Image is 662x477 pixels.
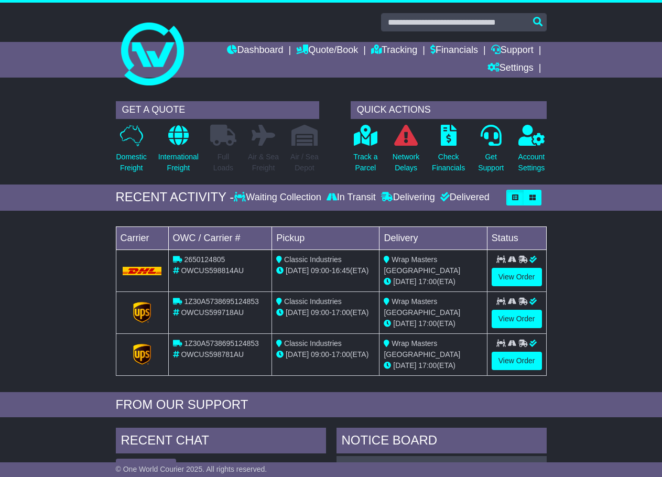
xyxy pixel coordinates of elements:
[311,350,329,359] span: 09:00
[407,461,423,470] span: 1286
[133,302,151,323] img: GetCarrierServiceLogo
[378,192,438,203] div: Delivering
[116,428,326,456] div: RECENT CHAT
[418,277,437,286] span: 17:00
[492,352,542,370] a: View Order
[116,397,547,413] div: FROM OUR SUPPORT
[492,268,542,286] a: View Order
[123,267,162,275] img: DHL.png
[290,151,319,174] p: Air / Sea Depot
[168,226,272,250] td: OWC / Carrier #
[353,151,377,174] p: Track a Parcel
[487,60,534,78] a: Settings
[116,101,319,119] div: GET A QUOTE
[384,318,482,329] div: (ETA)
[210,151,236,174] p: Full Loads
[337,428,547,456] div: NOTICE BOARD
[430,42,478,60] a: Financials
[286,308,309,317] span: [DATE]
[392,124,420,179] a: NetworkDelays
[518,151,545,174] p: Account Settings
[116,124,147,179] a: DomesticFreight
[116,465,267,473] span: © One World Courier 2025. All rights reserved.
[393,277,416,286] span: [DATE]
[393,361,416,370] span: [DATE]
[418,361,437,370] span: 17:00
[379,226,487,250] td: Delivery
[497,461,541,470] div: [DATE] 13:19
[393,151,419,174] p: Network Delays
[518,124,546,179] a: AccountSettings
[181,308,244,317] span: OWCUS599718AU
[181,266,244,275] span: OWCUS598814AU
[478,151,504,174] p: Get Support
[332,350,350,359] span: 17:00
[181,350,244,359] span: OWCUS598781AU
[384,255,460,275] span: Wrap Masters [GEOGRAPHIC_DATA]
[234,192,323,203] div: Waiting Collection
[133,344,151,365] img: GetCarrierServiceLogo
[342,461,405,470] a: OWCUS598814AU
[324,192,378,203] div: In Transit
[384,360,482,371] div: (ETA)
[487,226,546,250] td: Status
[158,151,199,174] p: International Freight
[272,226,379,250] td: Pickup
[286,350,309,359] span: [DATE]
[296,42,358,60] a: Quote/Book
[284,297,342,306] span: Classic Industries
[491,42,534,60] a: Support
[276,307,375,318] div: - (ETA)
[477,124,504,179] a: GetSupport
[184,339,258,348] span: 1Z30A5738695124853
[438,192,490,203] div: Delivered
[393,319,416,328] span: [DATE]
[276,265,375,276] div: - (ETA)
[353,124,378,179] a: Track aParcel
[184,297,258,306] span: 1Z30A5738695124853
[384,276,482,287] div: (ETA)
[116,190,234,205] div: RECENT ACTIVITY -
[432,151,465,174] p: Check Financials
[116,151,147,174] p: Domestic Freight
[284,339,342,348] span: Classic Industries
[284,255,342,264] span: Classic Industries
[431,124,465,179] a: CheckFinancials
[248,151,279,174] p: Air & Sea Freight
[384,297,460,317] span: Wrap Masters [GEOGRAPHIC_DATA]
[227,42,283,60] a: Dashboard
[116,226,168,250] td: Carrier
[276,349,375,360] div: - (ETA)
[418,319,437,328] span: 17:00
[311,308,329,317] span: 09:00
[371,42,417,60] a: Tracking
[342,461,541,470] div: ( )
[184,255,225,264] span: 2650124805
[492,310,542,328] a: View Order
[351,101,547,119] div: QUICK ACTIONS
[311,266,329,275] span: 09:00
[116,459,176,477] button: View All Chats
[286,266,309,275] span: [DATE]
[158,124,199,179] a: InternationalFreight
[384,339,460,359] span: Wrap Masters [GEOGRAPHIC_DATA]
[332,308,350,317] span: 17:00
[332,266,350,275] span: 16:45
